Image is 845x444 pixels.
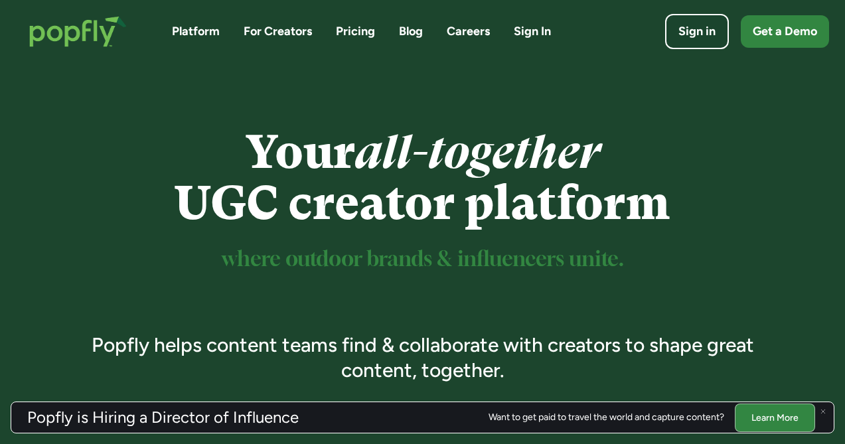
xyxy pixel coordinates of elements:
h3: Popfly helps content teams find & collaborate with creators to shape great content, together. [72,333,773,382]
a: Get a Demo [741,15,829,48]
a: Learn More [735,403,815,431]
div: Get a Demo [753,23,817,40]
div: Want to get paid to travel the world and capture content? [489,412,724,423]
div: Sign in [678,23,716,40]
a: Pricing [336,23,375,40]
a: For Creators [244,23,312,40]
a: Platform [172,23,220,40]
h1: Your UGC creator platform [72,127,773,229]
a: Blog [399,23,423,40]
a: home [16,3,140,60]
a: Sign In [514,23,551,40]
em: all-together [355,125,600,179]
a: Sign in [665,14,729,49]
h3: Popfly is Hiring a Director of Influence [27,409,299,425]
a: Careers [447,23,490,40]
sup: where outdoor brands & influencers unite. [222,250,624,270]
